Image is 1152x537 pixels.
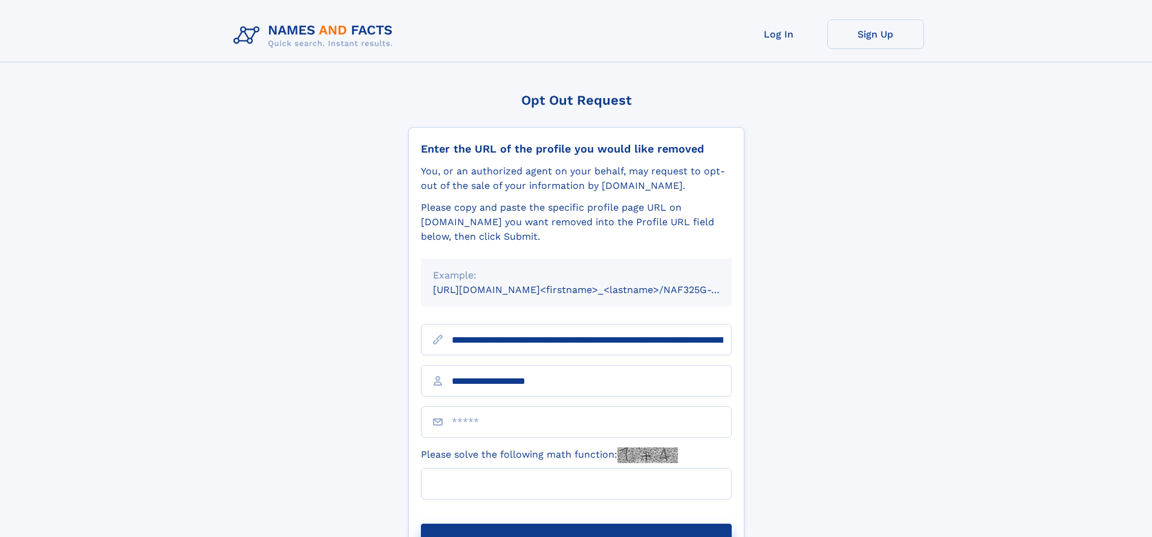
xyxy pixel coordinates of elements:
[433,284,755,295] small: [URL][DOMAIN_NAME]<firstname>_<lastname>/NAF325G-xxxxxxxx
[433,268,720,283] div: Example:
[229,19,403,52] img: Logo Names and Facts
[421,142,732,156] div: Enter the URL of the profile you would like removed
[731,19,827,49] a: Log In
[827,19,924,49] a: Sign Up
[421,164,732,193] div: You, or an authorized agent on your behalf, may request to opt-out of the sale of your informatio...
[421,447,678,463] label: Please solve the following math function:
[421,200,732,244] div: Please copy and paste the specific profile page URL on [DOMAIN_NAME] you want removed into the Pr...
[408,93,744,108] div: Opt Out Request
